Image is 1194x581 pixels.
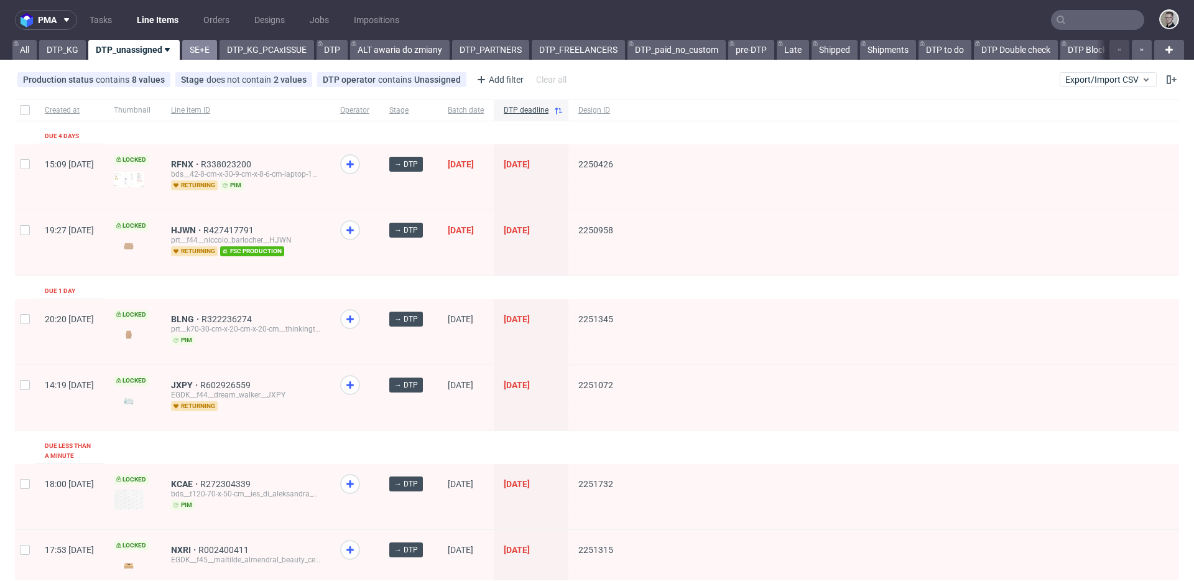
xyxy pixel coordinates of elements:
[201,314,254,324] span: R322236274
[171,105,320,116] span: Line item ID
[919,40,971,60] a: DTP to do
[45,479,94,489] span: 18:00 [DATE]
[414,75,461,85] div: Unassigned
[45,380,94,390] span: 14:19 [DATE]
[171,479,200,489] span: KCAE
[448,545,473,555] span: [DATE]
[114,238,144,254] img: version_two_editor_design.png
[394,225,418,236] span: → DTP
[171,159,201,169] span: RFNX
[171,380,200,390] a: JXPY
[578,225,613,235] span: 2250958
[38,16,57,24] span: pma
[45,131,79,141] div: Due 4 days
[247,10,292,30] a: Designs
[114,155,149,165] span: Locked
[448,380,473,390] span: [DATE]
[45,286,75,296] div: Due 1 day
[182,40,217,60] a: SE+E
[114,541,149,551] span: Locked
[114,489,144,510] img: version_two_editor_design.png
[323,75,378,85] span: DTP operator
[12,40,37,60] a: All
[171,489,320,499] div: bds__t120-70-x-50-cm__ies_di_aleksandra_matviiva__KCAE
[1160,11,1178,28] img: Krystian Gaza
[129,10,186,30] a: Line Items
[39,40,86,60] a: DTP_KG
[504,479,530,489] span: [DATE]
[578,105,613,116] span: Design ID
[728,40,774,60] a: pre-DTP
[504,225,530,235] span: [DATE]
[220,180,244,190] span: pim
[812,40,858,60] a: Shipped
[45,441,94,461] div: Due less than a minute
[504,380,530,390] span: [DATE]
[394,544,418,555] span: → DTP
[21,13,38,27] img: logo
[114,172,144,187] img: version_two_editor_design.png
[23,75,96,85] span: Production status
[389,105,428,116] span: Stage
[45,545,94,555] span: 17:53 [DATE]
[448,479,473,489] span: [DATE]
[532,40,625,60] a: DTP_FREELANCERS
[452,40,529,60] a: DTP_PARTNERS
[114,557,144,574] img: version_two_editor_design.png
[45,314,94,324] span: 20:20 [DATE]
[1065,75,1151,85] span: Export/Import CSV
[1060,72,1157,87] button: Export/Import CSV
[394,314,418,325] span: → DTP
[1060,40,1124,60] a: DTP Blocked
[394,478,418,490] span: → DTP
[171,314,201,324] a: BLNG
[132,75,165,85] div: 8 values
[346,10,407,30] a: Impositions
[200,479,253,489] a: R272304339
[171,500,195,510] span: pim
[171,225,203,235] a: HJWN
[181,75,206,85] span: Stage
[340,105,369,116] span: Operator
[394,379,418,391] span: → DTP
[171,555,320,565] div: EGDK__f45__maltilde_almendral_beauty_center__NXRI
[114,326,144,343] img: version_two_editor_design
[578,545,613,555] span: 2251315
[274,75,307,85] div: 2 values
[171,180,218,190] span: returning
[171,324,320,334] div: prt__k70-30-cm-x-20-cm-x-20-cm__thinkingtech_gmbh_co_kg__BLNG
[471,70,526,90] div: Add filter
[171,169,320,179] div: bds__42-8-cm-x-30-9-cm-x-8-6-cm-laptop-13-16__green_heroes__RFNX
[534,71,569,88] div: Clear all
[578,380,613,390] span: 2251072
[448,314,473,324] span: [DATE]
[504,545,530,555] span: [DATE]
[82,10,119,30] a: Tasks
[114,105,151,116] span: Thumbnail
[206,75,274,85] span: does not contain
[777,40,809,60] a: Late
[171,246,218,256] span: returning
[171,390,320,400] div: EGDK__f44__dream_walker__JXPY
[317,40,348,60] a: DTP
[578,314,613,324] span: 2251345
[220,40,314,60] a: DTP_KG_PCAxISSUE
[578,159,613,169] span: 2250426
[974,40,1058,60] a: DTP Double check
[114,376,149,386] span: Locked
[200,380,253,390] a: R602926559
[504,105,548,116] span: DTP deadline
[171,401,218,411] span: returning
[201,159,254,169] span: R338023200
[394,159,418,170] span: → DTP
[627,40,726,60] a: DTP_paid_no_custom
[171,545,198,555] a: NXRI
[45,225,94,235] span: 19:27 [DATE]
[171,235,320,245] div: prt__f44__niccolo_barlocher__HJWN
[114,393,144,409] img: version_two_editor_design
